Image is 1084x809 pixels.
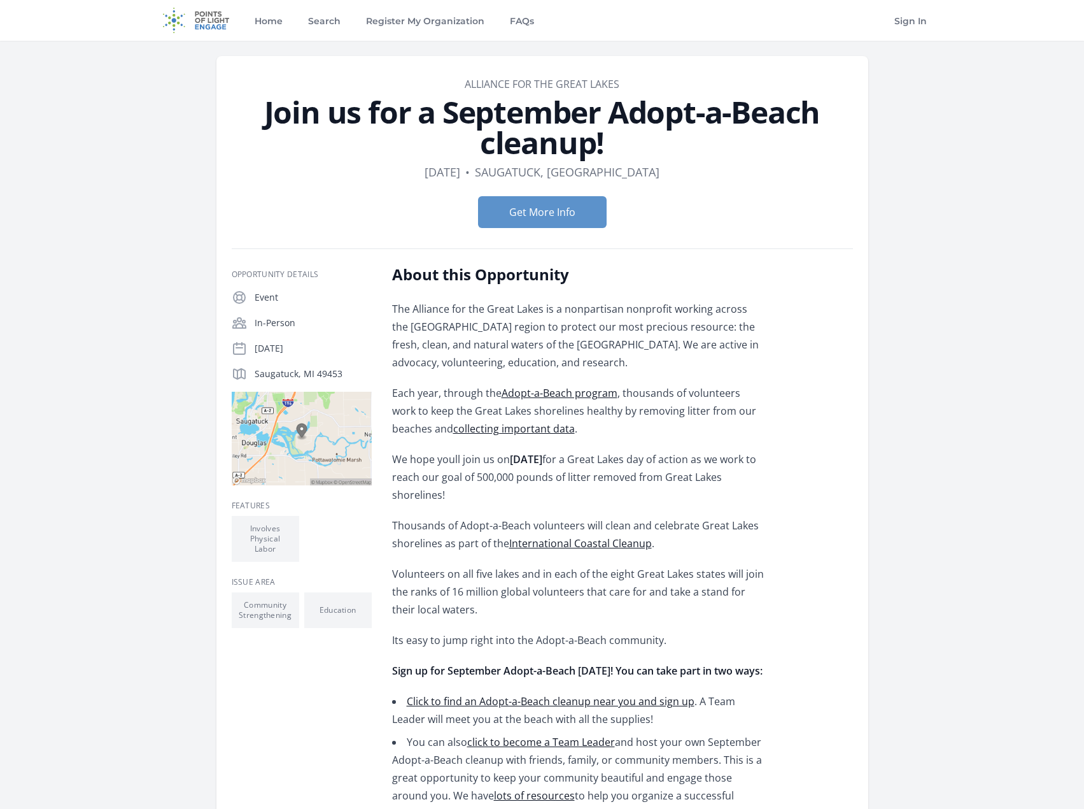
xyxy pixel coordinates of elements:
[502,386,617,400] a: Adopt-a-Beach program
[478,196,607,228] button: Get More Info
[255,342,372,355] p: [DATE]
[232,269,372,280] h3: Opportunity Details
[494,789,575,803] a: lots of resources
[392,386,756,436] span: , thousands of volunteers work to keep the Great Lakes shorelines healthy by removing litter from...
[232,577,372,587] h3: Issue area
[392,264,764,285] h2: About this Opportunity
[392,302,759,369] span: The Alliance for the Great Lakes is a nonpartisan nonprofit working across the [GEOGRAPHIC_DATA] ...
[467,735,615,749] a: click to become a Team Leader
[425,163,460,181] dd: [DATE]
[232,97,853,158] h1: Join us for a September Adopt-a-Beach cleanup!
[475,163,659,181] dd: Saugatuck, [GEOGRAPHIC_DATA]
[392,565,764,619] p: Volunteers on all five lakes and in each of the eight Great Lakes states will join the ranks of 1...
[392,664,763,678] span: Sign up for September Adopt-a-Beach [DATE]! You can take part in two ways:
[255,291,372,304] p: Event
[232,501,372,511] h3: Features
[232,592,299,628] li: Community Strengthening
[392,517,764,552] p: Thousands of Adopt-a-Beach volunteers will clean and celebrate Great Lakes shorelines as part of ...
[407,694,694,708] a: Click to find an Adopt-a-Beach cleanup near you and sign up
[232,516,299,562] li: Involves Physical Labor
[465,77,619,91] a: Alliance for the Great Lakes
[304,592,372,628] li: Education
[392,452,756,502] span: We hope youll join us on for a Great Lakes day of action as we work to reach our goal of 500,000 ...
[392,633,666,647] span: Its easy to jump right into the Adopt-a-Beach community.
[465,163,470,181] div: •
[407,735,467,749] span: You can also
[509,536,652,550] a: International Coastal Cleanup
[255,368,372,380] p: Saugatuck, MI 49453
[255,317,372,329] p: In-Person
[232,392,372,485] img: Map
[392,386,502,400] span: Each year, through the
[453,422,575,436] a: collecting important data
[510,452,542,466] strong: [DATE]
